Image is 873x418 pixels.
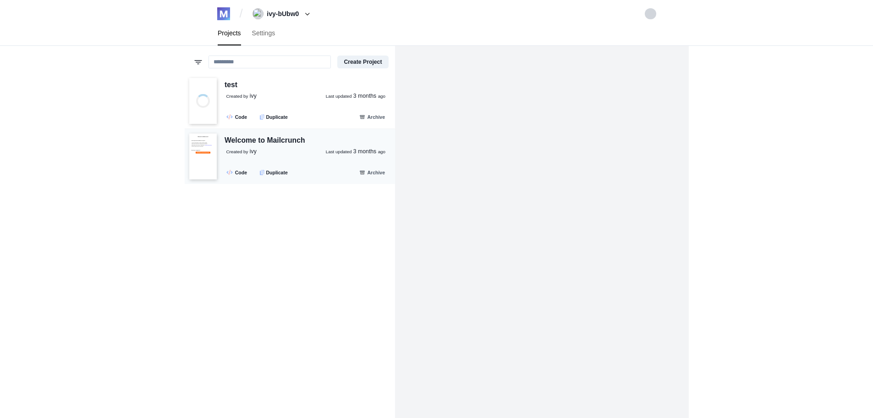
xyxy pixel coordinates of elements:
[326,92,385,100] a: Last updated 3 months ago
[250,93,257,99] span: ivy
[223,167,252,178] a: Code
[226,149,248,154] small: Created by
[225,79,237,91] div: test
[326,148,385,156] a: Last updated 3 months ago
[212,21,247,45] a: Projects
[217,7,230,20] img: logo
[378,94,385,99] small: ago
[225,135,305,146] div: Welcome to Mailcrunch
[378,149,385,154] small: ago
[255,167,293,178] button: Duplicate
[337,56,388,68] button: Create Project
[326,94,352,99] small: Last updated
[249,6,317,21] button: ivy-bUbw0
[354,111,390,122] button: Archive
[250,148,257,155] span: ivy
[326,149,352,154] small: Last updated
[354,167,390,178] button: Archive
[240,6,243,21] span: /
[247,21,281,45] a: Settings
[255,111,293,122] button: Duplicate
[226,94,248,99] small: Created by
[223,111,252,122] a: Code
